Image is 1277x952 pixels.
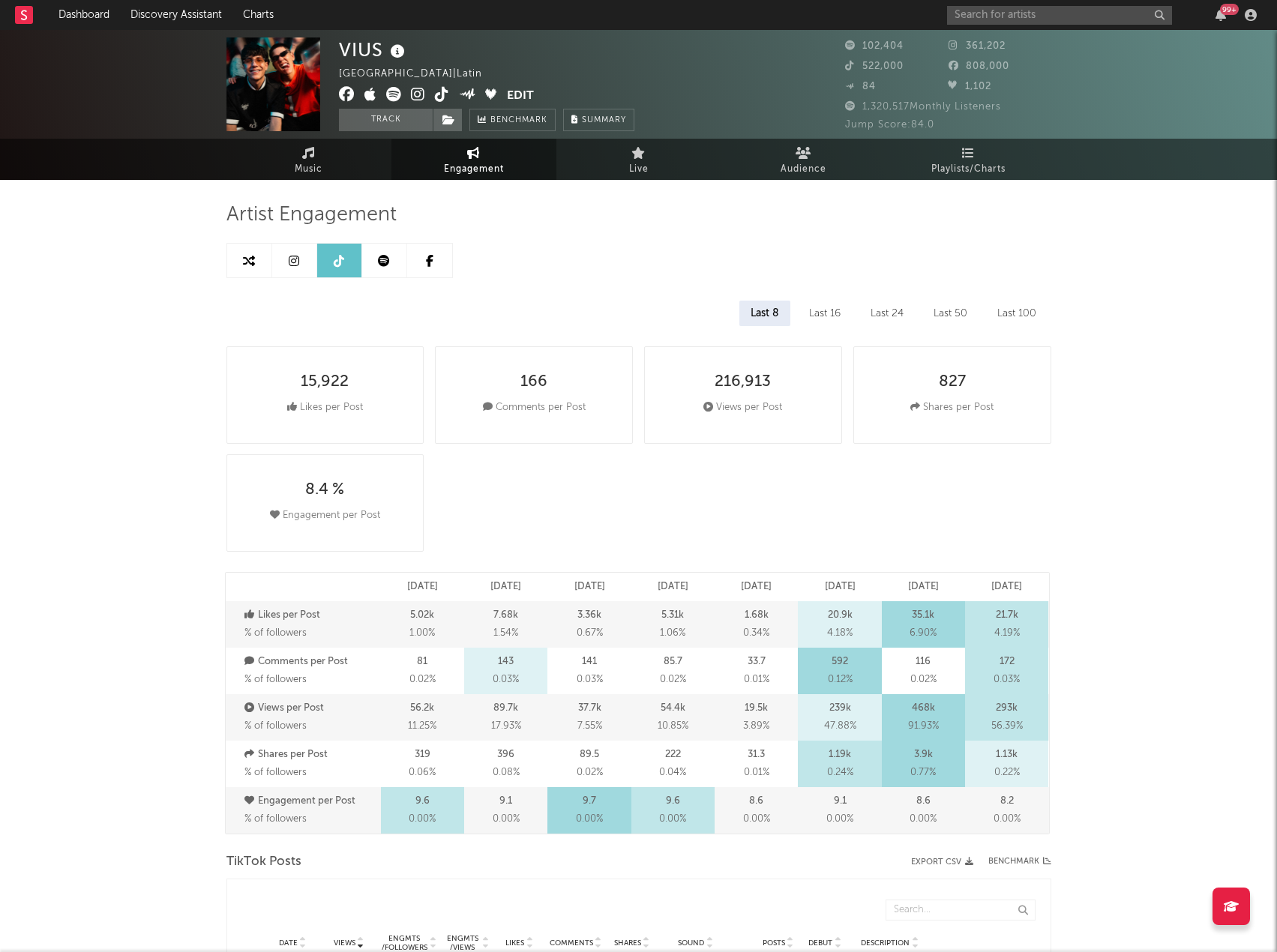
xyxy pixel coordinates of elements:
div: Views per Post [703,399,782,417]
div: Likes per Post [287,399,363,417]
div: Engmts / Views [445,934,481,952]
p: 85.7 [664,653,682,671]
p: 116 [916,653,931,671]
button: 99+ [1216,9,1226,21]
p: 9.7 [583,792,596,810]
p: 239k [829,699,851,717]
p: 8.6 [916,792,931,810]
span: Description [861,939,910,948]
span: 361,202 [948,41,1005,51]
span: 0.22 % [994,764,1020,782]
p: 56.2k [410,699,434,717]
p: 293k [996,699,1018,717]
div: 216,913 [715,373,771,391]
p: 7.68k [493,606,518,624]
span: 0.24 % [827,764,853,782]
p: Likes per Post [244,606,377,624]
p: 31.3 [748,746,765,764]
p: 592 [832,653,848,671]
span: 1.06 % [660,624,685,642]
span: 0.03 % [493,671,519,689]
p: 33.7 [748,653,766,671]
span: 84 [845,82,876,91]
p: 143 [498,653,514,671]
p: 3.36k [577,606,601,624]
span: 91.93 % [908,717,939,735]
div: 15,922 [301,373,349,391]
button: Summary [563,109,634,131]
span: Live [629,160,649,178]
span: 0.00 % [659,810,686,828]
span: % of followers [244,628,307,638]
div: Last 16 [798,301,852,326]
p: [DATE] [658,578,688,596]
span: 0.06 % [409,764,436,782]
div: 166 [520,373,547,391]
span: 0.02 % [660,671,686,689]
span: % of followers [244,721,307,731]
span: 4.18 % [827,624,853,642]
p: 19.5k [745,699,768,717]
span: 808,000 [948,61,1009,71]
span: Shares [614,939,641,948]
span: 56.39 % [991,717,1023,735]
span: Benchmark [490,112,547,130]
p: 54.4k [661,699,685,717]
span: Summary [582,116,626,124]
span: Likes [505,939,524,948]
p: 20.9k [828,606,853,624]
span: 0.00 % [994,810,1021,828]
span: 0.00 % [576,810,603,828]
p: 35.1k [912,606,934,624]
p: 222 [665,746,681,764]
span: 102,404 [845,41,904,51]
span: Comments [550,939,593,948]
div: [GEOGRAPHIC_DATA] | Latin [339,65,499,83]
a: Music [226,139,391,180]
p: [DATE] [574,578,605,596]
div: Engagement per Post [270,507,380,525]
span: 1.54 % [493,624,518,642]
span: Jump Score: 84.0 [845,120,934,130]
p: 1.13k [996,746,1018,764]
a: Live [556,139,721,180]
p: 396 [497,746,514,764]
span: TikTok Posts [226,853,301,871]
span: 0.08 % [493,764,520,782]
button: Export CSV [911,858,973,867]
p: 9.6 [415,792,430,810]
span: 1,102 [948,82,991,91]
a: Benchmark [469,109,556,131]
div: Last 24 [859,301,915,326]
p: Views per Post [244,699,377,717]
span: 7.55 % [577,717,602,735]
span: 17.93 % [491,717,521,735]
p: 1.68k [745,606,769,624]
p: 5.02k [410,606,434,624]
a: Playlists/Charts [886,139,1051,180]
p: 21.7k [996,606,1018,624]
p: [DATE] [908,578,939,596]
span: 0.04 % [659,764,686,782]
p: 89.7k [493,699,518,717]
span: Debut [808,939,832,948]
p: [DATE] [741,578,772,596]
div: 827 [939,373,966,391]
span: 6.90 % [910,624,937,642]
span: 0.77 % [910,764,936,782]
span: Date [279,939,298,948]
input: Search for artists [947,6,1172,25]
span: 4.19 % [994,624,1020,642]
span: 0.34 % [743,624,769,642]
span: 1.00 % [409,624,435,642]
span: 0.02 % [910,671,937,689]
p: [DATE] [407,578,438,596]
p: 81 [417,653,427,671]
span: 0.01 % [744,764,769,782]
div: Last 100 [986,301,1048,326]
p: 172 [1000,653,1015,671]
input: Search... [886,900,1036,921]
div: Last 50 [922,301,979,326]
p: 141 [582,653,597,671]
div: 99 + [1220,4,1239,15]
